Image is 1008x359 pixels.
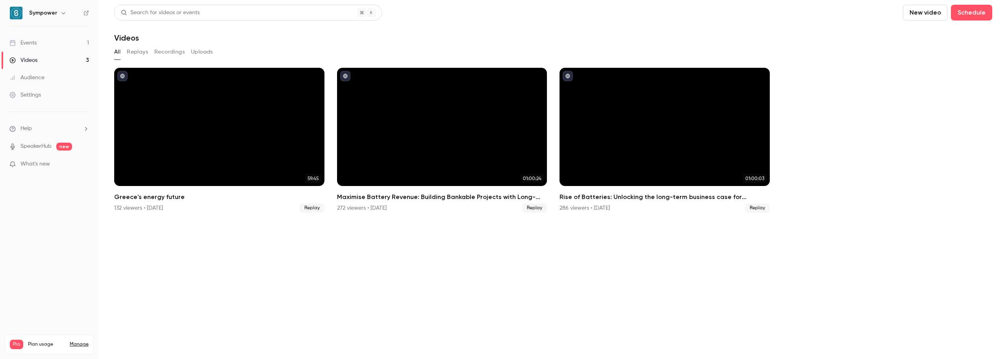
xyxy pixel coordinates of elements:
[337,192,547,202] h2: Maximise Battery Revenue: Building Bankable Projects with Long-Term ROI
[70,341,89,348] a: Manage
[114,68,992,213] ul: Videos
[114,68,324,213] li: Greece's energy future
[560,68,770,213] a: 01:00:03Rise of Batteries: Unlocking the long-term business case for [PERSON_NAME]286 viewers • [...
[522,203,547,213] span: Replay
[114,204,163,212] div: 132 viewers • [DATE]
[337,68,547,213] a: 01:00:24Maximise Battery Revenue: Building Bankable Projects with Long-Term ROI272 viewers • [DAT...
[154,46,185,58] button: Recordings
[10,340,23,349] span: Pro
[20,142,52,151] a: SpeakerHub
[114,5,992,354] section: Videos
[560,192,770,202] h2: Rise of Batteries: Unlocking the long-term business case for [PERSON_NAME]
[305,174,321,183] span: 59:45
[10,7,22,19] img: Sympower
[117,71,128,81] button: published
[29,9,57,17] h6: Sympower
[80,161,89,168] iframe: Noticeable Trigger
[28,341,65,348] span: Plan usage
[743,174,767,183] span: 01:00:03
[903,5,948,20] button: New video
[191,46,213,58] button: Uploads
[951,5,992,20] button: Schedule
[20,160,50,168] span: What's new
[114,68,324,213] a: 59:45Greece's energy future132 viewers • [DATE]Replay
[9,91,41,99] div: Settings
[560,204,610,212] div: 286 viewers • [DATE]
[114,33,139,43] h1: Videos
[563,71,573,81] button: published
[20,125,32,133] span: Help
[56,143,72,151] span: new
[521,174,544,183] span: 01:00:24
[745,203,770,213] span: Replay
[9,125,89,133] li: help-dropdown-opener
[127,46,148,58] button: Replays
[9,39,37,47] div: Events
[560,68,770,213] li: Rise of Batteries: Unlocking the long-term business case for BESS
[114,46,120,58] button: All
[9,74,44,82] div: Audience
[121,9,200,17] div: Search for videos or events
[300,203,324,213] span: Replay
[340,71,350,81] button: published
[9,56,37,64] div: Videos
[337,204,387,212] div: 272 viewers • [DATE]
[114,192,324,202] h2: Greece's energy future
[337,68,547,213] li: Maximise Battery Revenue: Building Bankable Projects with Long-Term ROI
